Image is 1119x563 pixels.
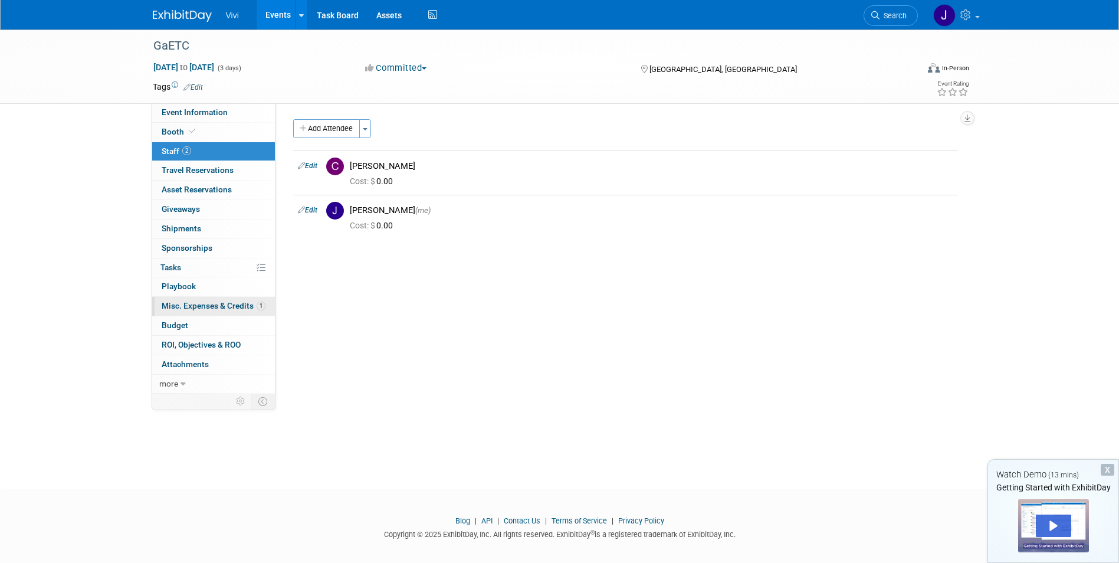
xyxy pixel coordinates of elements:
div: [PERSON_NAME] [350,205,953,216]
a: Misc. Expenses & Credits1 [152,297,275,316]
span: Vivi [226,11,239,20]
span: Cost: $ [350,176,376,186]
span: | [494,516,502,525]
span: 0.00 [350,176,398,186]
a: Booth [152,123,275,142]
div: Getting Started with ExhibitDay [988,482,1118,493]
a: API [481,516,493,525]
a: Contact Us [504,516,540,525]
a: Sponsorships [152,239,275,258]
div: GaETC [149,35,900,57]
a: Giveaways [152,200,275,219]
a: Privacy Policy [618,516,664,525]
span: [DATE] [DATE] [153,62,215,73]
a: Playbook [152,277,275,296]
span: Asset Reservations [162,185,232,194]
span: Giveaways [162,204,200,214]
img: ExhibitDay [153,10,212,22]
a: more [152,375,275,394]
a: Budget [152,316,275,335]
span: | [609,516,616,525]
a: Edit [298,206,317,214]
img: John Farley [933,4,956,27]
span: Sponsorships [162,243,212,253]
span: Travel Reservations [162,165,234,175]
button: Committed [361,62,431,74]
a: ROI, Objectives & ROO [152,336,275,355]
span: ROI, Objectives & ROO [162,340,241,349]
div: Dismiss [1101,464,1114,476]
span: 0.00 [350,221,398,230]
div: Event Format [848,61,970,79]
span: Shipments [162,224,201,233]
span: [GEOGRAPHIC_DATA], [GEOGRAPHIC_DATA] [649,65,797,74]
div: Play [1036,515,1071,537]
span: Misc. Expenses & Credits [162,301,265,310]
span: 2 [182,146,191,155]
a: Asset Reservations [152,181,275,199]
a: Blog [455,516,470,525]
div: In-Person [941,64,969,73]
td: Personalize Event Tab Strip [231,394,251,409]
a: Staff2 [152,142,275,161]
div: [PERSON_NAME] [350,161,953,172]
span: Budget [162,320,188,330]
span: (13 mins) [1048,471,1079,479]
a: Shipments [152,220,275,238]
img: Format-Inperson.png [928,63,940,73]
span: Staff [162,146,191,156]
span: Playbook [162,281,196,291]
img: J.jpg [326,202,344,220]
sup: ® [590,529,595,536]
span: Search [880,11,907,20]
a: Edit [183,83,203,91]
span: Tasks [160,263,181,272]
button: Add Attendee [293,119,360,138]
a: Travel Reservations [152,161,275,180]
a: Terms of Service [552,516,607,525]
span: to [178,63,189,72]
span: more [159,379,178,388]
span: Event Information [162,107,228,117]
i: Booth reservation complete [189,128,195,135]
a: Event Information [152,103,275,122]
a: Edit [298,162,317,170]
a: Tasks [152,258,275,277]
span: (3 days) [216,64,241,72]
a: Search [864,5,918,26]
span: (me) [415,206,431,215]
span: Booth [162,127,198,136]
span: Cost: $ [350,221,376,230]
td: Toggle Event Tabs [251,394,275,409]
span: | [472,516,480,525]
img: C.jpg [326,158,344,175]
span: 1 [257,302,265,310]
a: Attachments [152,355,275,374]
span: Attachments [162,359,209,369]
span: | [542,516,550,525]
td: Tags [153,81,203,93]
div: Event Rating [937,81,969,87]
div: Watch Demo [988,469,1118,481]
